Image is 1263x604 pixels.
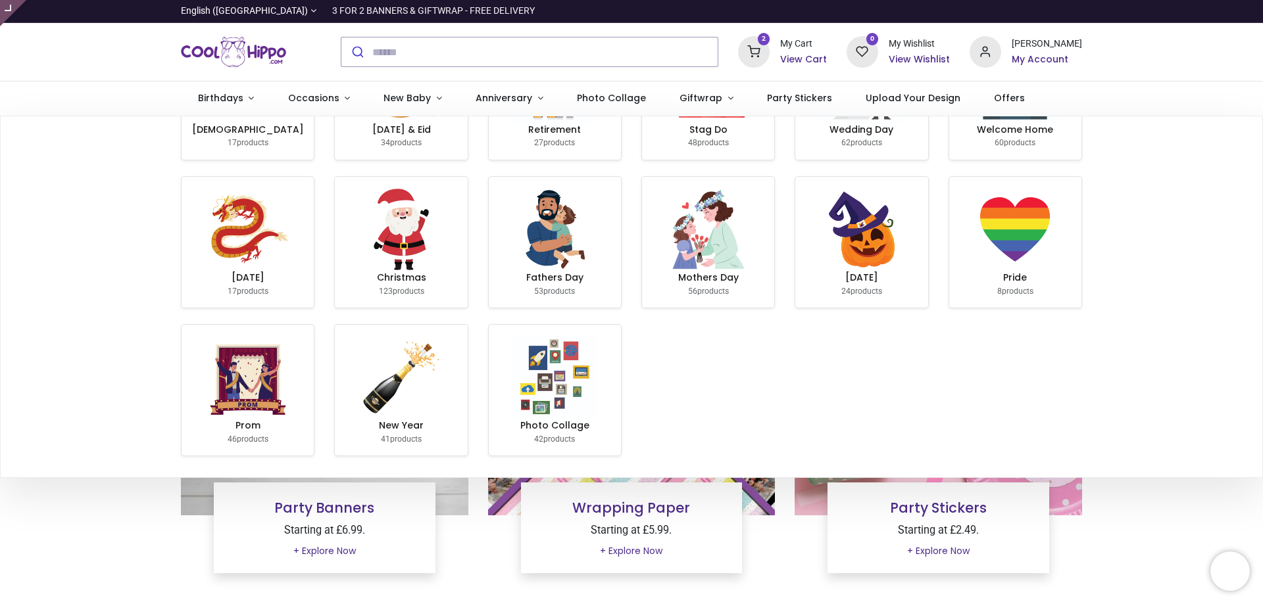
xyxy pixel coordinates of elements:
h6: Pride [954,271,1076,285]
span: 42 [534,434,543,444]
small: products [688,138,729,147]
h6: Retirement [494,124,616,137]
a: New Year 41products [335,325,467,455]
span: 17 [228,138,237,147]
img: image [512,335,597,419]
a: Christmas 123products [335,177,467,308]
span: Upload Your Design [866,91,960,105]
p: Starting at £2.49. [838,523,1039,538]
h6: Fathers Day [494,271,616,285]
h6: Stag Do [647,124,769,137]
h6: [DATE] & Eid [340,124,462,137]
span: Party Stickers [767,91,832,105]
span: 41 [381,434,390,444]
h6: Christmas [340,271,462,285]
a: New Baby [367,81,459,116]
span: New Baby [384,91,431,105]
span: 48 [688,138,697,147]
img: image [973,187,1057,271]
span: 46 [228,434,237,444]
a: Birthdays [181,81,271,116]
a: 0 [847,46,878,57]
span: 53 [534,287,543,296]
span: 34 [381,138,390,147]
small: products [995,138,1035,147]
a: + Explore Now [285,540,364,563]
small: products [534,138,575,147]
a: View Cart [780,53,827,66]
small: products [381,138,422,147]
img: image [206,335,290,419]
a: Wrapping Paper [572,498,690,517]
a: Prom 46products [182,325,314,455]
span: 27 [534,138,543,147]
small: products [228,434,268,444]
span: Offers [994,91,1025,105]
sup: 0 [866,33,879,45]
img: image [359,187,443,271]
div: 3 FOR 2 BANNERS & GIFTWRAP - FREE DELIVERY [332,5,535,18]
iframe: Brevo live chat [1210,551,1250,591]
a: Pride 8products [949,177,1081,308]
iframe: Customer reviews powered by Trustpilot [806,5,1082,18]
span: Birthdays [198,91,243,105]
span: 8 [997,287,1002,296]
small: products [841,138,882,147]
span: 56 [688,287,697,296]
small: products [534,434,575,444]
div: My Wishlist [889,37,950,51]
a: My Account [1012,53,1082,66]
a: Fathers Day 53products [489,177,621,308]
a: English ([GEOGRAPHIC_DATA]) [181,5,316,18]
div: My Cart [780,37,827,51]
h6: [DATE] [801,271,922,285]
a: Occasions [271,81,367,116]
h6: Prom [187,419,309,432]
h6: [DEMOGRAPHIC_DATA] [187,124,309,137]
span: 62 [841,138,851,147]
small: products [228,287,268,296]
span: 24 [841,287,851,296]
span: Occasions [288,91,339,105]
a: View Wishlist [889,53,950,66]
sup: 2 [758,33,770,45]
a: + Explore Now [591,540,671,563]
a: Anniversary [458,81,560,116]
a: Photo Collage 42products [489,325,621,455]
img: image [359,335,443,419]
a: Mothers Day 56products [642,177,774,308]
span: 17 [228,287,237,296]
span: 123 [379,287,393,296]
p: Starting at £5.99. [532,523,732,538]
small: products [688,287,729,296]
a: [DATE] 24products [795,177,928,308]
a: Logo of Cool Hippo [181,34,286,70]
small: products [997,287,1033,296]
span: Anniversary [476,91,532,105]
h6: Photo Collage [494,419,616,432]
h6: New Year [340,419,462,432]
h6: Wedding Day [801,124,922,137]
small: products [841,287,882,296]
h6: [DATE] [187,271,309,285]
small: products [534,287,575,296]
span: 60 [995,138,1004,147]
img: image [206,187,290,271]
h6: Mothers Day [647,271,769,285]
img: Cool Hippo [181,34,286,70]
img: image [512,187,597,271]
a: Party Stickers [890,498,987,517]
a: Giftwrap [662,81,750,116]
p: Starting at £6.99. [224,523,425,538]
h6: Welcome Home [954,124,1076,137]
img: image [820,187,904,271]
a: Party Banners [274,498,374,517]
a: 2 [738,46,770,57]
a: + Explore Now [899,540,978,563]
img: image [666,187,751,271]
small: products [381,434,422,444]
